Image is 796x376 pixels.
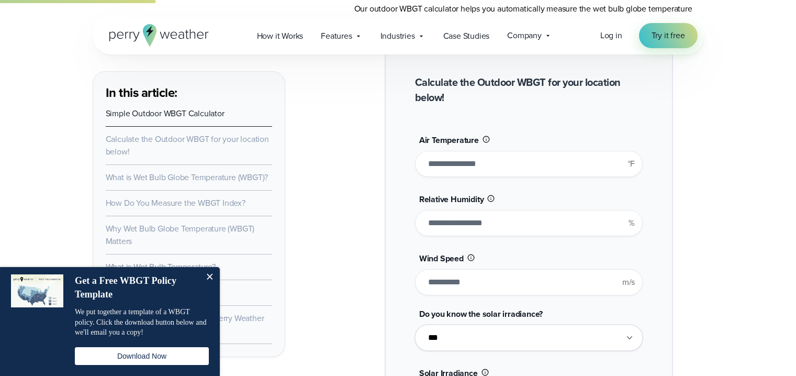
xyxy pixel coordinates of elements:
h4: Get a Free WBGT Policy Template [75,274,198,301]
span: Features [321,30,352,42]
span: How it Works [257,30,304,42]
span: Industries [380,30,415,42]
span: Company [507,29,542,42]
h3: In this article: [106,84,272,101]
p: We put together a template of a WBGT policy. Click the download button below and we'll email you ... [75,307,209,338]
button: Close [199,267,220,288]
span: Relative Humidity [419,193,484,205]
a: Calculate the Outdoor WBGT for your location below! [106,133,269,158]
a: How Do You Measure the WBGT Index? [106,197,245,209]
a: Log in [600,29,622,42]
a: Why Wet Bulb Globe Temperature (WBGT) Matters [106,223,255,247]
img: dialog featured image [11,274,63,307]
a: What is Wet Bulb Globe Temperature (WBGT)? [106,171,268,183]
p: Our outdoor WBGT calculator helps you automatically measure the wet bulb globe temperature quickl... [354,3,704,28]
span: Log in [600,29,622,41]
a: Case Studies [434,25,499,47]
span: Do you know the solar irradiance? [419,308,543,320]
a: What is Wet Bulb Temperature? [106,261,216,273]
span: Air Temperature [419,134,479,146]
span: Wind Speed [419,252,464,264]
a: Try it free [639,23,698,48]
h2: Calculate the Outdoor WBGT for your location below! [415,75,643,105]
span: Case Studies [443,30,490,42]
a: How it Works [248,25,312,47]
button: Download Now [75,347,209,365]
a: Simple Outdoor WBGT Calculator [106,107,225,119]
span: Try it free [652,29,685,42]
